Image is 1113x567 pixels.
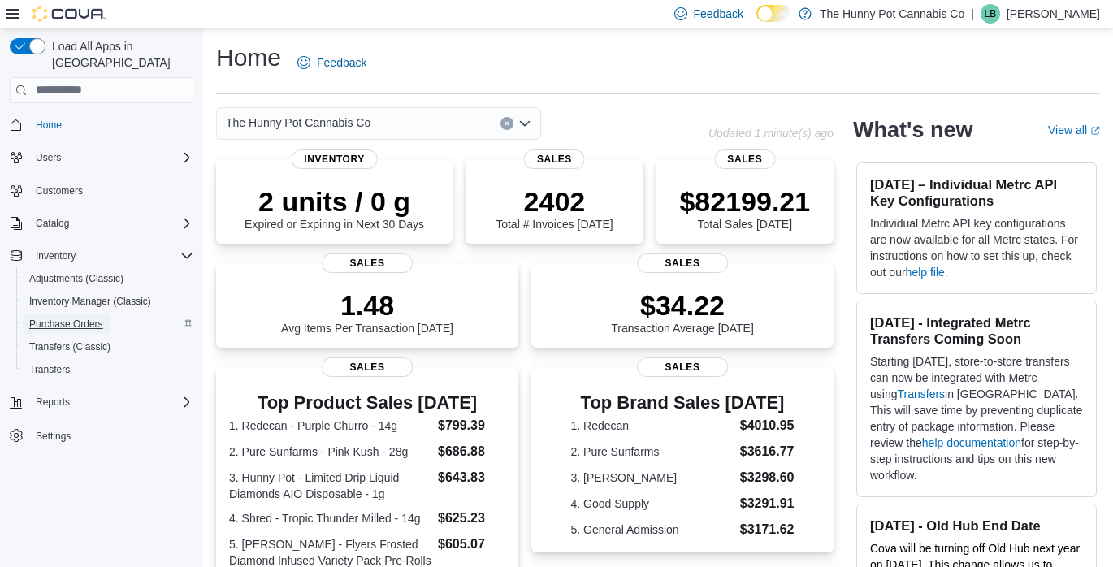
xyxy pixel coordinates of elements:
dd: $3171.62 [740,520,795,539]
a: Customers [29,181,89,201]
span: Transfers (Classic) [23,337,193,357]
span: Inventory Manager (Classic) [23,292,193,311]
dt: 3. Hunny Pot - Limited Drip Liquid Diamonds AIO Disposable - 1g [229,470,431,502]
h1: Home [216,41,281,74]
span: Catalog [29,214,193,233]
span: Sales [637,253,728,273]
nav: Complex example [10,106,193,490]
p: Updated 1 minute(s) ago [708,127,834,140]
a: Inventory Manager (Classic) [23,292,158,311]
button: Catalog [3,212,200,235]
span: Sales [714,149,775,169]
button: Users [29,148,67,167]
dt: 5. General Admission [571,522,734,538]
dd: $4010.95 [740,416,795,435]
span: Customers [36,184,83,197]
button: Customers [3,179,200,202]
button: Users [3,146,200,169]
p: 2 units / 0 g [245,185,424,218]
dt: 4. Shred - Tropic Thunder Milled - 14g [229,510,431,526]
a: Transfers [897,387,945,400]
p: $82199.21 [679,185,810,218]
button: Inventory Manager (Classic) [16,290,200,313]
a: Transfers (Classic) [23,337,117,357]
span: Sales [524,149,585,169]
div: Expired or Expiring in Next 30 Days [245,185,424,231]
span: Reports [36,396,70,409]
span: Sales [322,253,413,273]
p: 2402 [496,185,613,218]
button: Inventory [3,245,200,267]
dt: 4. Good Supply [571,496,734,512]
span: Users [29,148,193,167]
button: Transfers (Classic) [16,335,200,358]
a: Home [29,115,68,135]
p: | [971,4,974,24]
button: Catalog [29,214,76,233]
button: Open list of options [518,117,531,130]
a: View allExternal link [1048,123,1100,136]
h3: [DATE] - Integrated Metrc Transfers Coming Soon [870,314,1083,347]
span: Home [29,115,193,135]
span: Transfers (Classic) [29,340,110,353]
span: Transfers [23,360,193,379]
span: Settings [29,425,193,445]
span: Purchase Orders [29,318,103,331]
a: Settings [29,426,77,446]
span: Inventory [36,249,76,262]
div: Avg Items Per Transaction [DATE] [281,289,453,335]
div: Lori Brown [981,4,1000,24]
img: Cova [32,6,106,22]
span: Reports [29,392,193,412]
span: The Hunny Pot Cannabis Co [226,113,370,132]
button: Transfers [16,358,200,381]
dd: $605.07 [438,535,505,554]
dd: $3298.60 [740,468,795,487]
button: Inventory [29,246,82,266]
h3: Top Product Sales [DATE] [229,393,505,413]
button: Reports [3,391,200,413]
input: Dark Mode [756,5,790,22]
p: $34.22 [611,289,754,322]
span: LB [985,4,997,24]
div: Total Sales [DATE] [679,185,810,231]
button: Home [3,113,200,136]
dd: $686.88 [438,442,505,461]
h3: [DATE] – Individual Metrc API Key Configurations [870,176,1083,209]
span: Adjustments (Classic) [29,272,123,285]
button: Settings [3,423,200,447]
p: Individual Metrc API key configurations are now available for all Metrc states. For instructions ... [870,215,1083,280]
span: Sales [322,357,413,377]
span: Inventory Manager (Classic) [29,295,151,308]
button: Purchase Orders [16,313,200,335]
span: Inventory [29,246,193,266]
dd: $799.39 [438,416,505,435]
dd: $625.23 [438,509,505,528]
span: Catalog [36,217,69,230]
a: Adjustments (Classic) [23,269,130,288]
dt: 1. Redecan [571,418,734,434]
span: Transfers [29,363,70,376]
span: Adjustments (Classic) [23,269,193,288]
button: Clear input [500,117,513,130]
p: Starting [DATE], store-to-store transfers can now be integrated with Metrc using in [GEOGRAPHIC_D... [870,353,1083,483]
h2: What's new [853,117,972,143]
button: Reports [29,392,76,412]
p: [PERSON_NAME] [1007,4,1100,24]
a: help documentation [922,436,1021,449]
div: Total # Invoices [DATE] [496,185,613,231]
h3: Top Brand Sales [DATE] [571,393,795,413]
span: Purchase Orders [23,314,193,334]
p: The Hunny Pot Cannabis Co [820,4,964,24]
svg: External link [1090,126,1100,136]
dd: $3616.77 [740,442,795,461]
a: Transfers [23,360,76,379]
a: help file [906,266,945,279]
a: Feedback [291,46,373,79]
div: Transaction Average [DATE] [611,289,754,335]
span: Users [36,151,61,164]
p: 1.48 [281,289,453,322]
button: Adjustments (Classic) [16,267,200,290]
dt: 2. Pure Sunfarms [571,444,734,460]
dt: 3. [PERSON_NAME] [571,470,734,486]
